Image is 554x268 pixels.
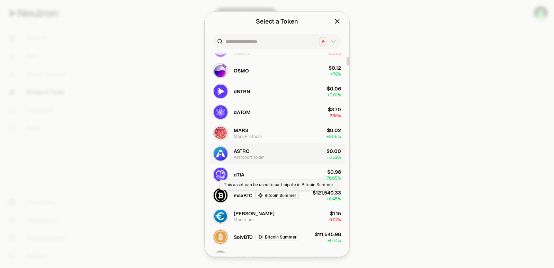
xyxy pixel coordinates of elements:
button: EURe Logo[PERSON_NAME]Monerium$1.15-0.07% [209,206,345,226]
span: dNTRN [234,88,250,95]
div: Celestia [234,50,250,56]
button: Bitcoin Summer [255,192,299,199]
img: ASTRO Logo [214,147,227,161]
img: OSMO Logo [214,63,227,77]
div: $111,645.98 [315,251,341,258]
button: Bitcoin Summer [248,254,292,261]
div: $0.12 [329,64,341,71]
span: eBTC [234,254,245,261]
button: TIA LogoTIACelestia$0.95-2.09% [209,39,345,60]
div: Mars Protocol [234,133,262,139]
button: ASTRO LogoASTROAstroport token$0.00+3.52% [209,143,345,164]
button: Close [333,16,341,26]
span: -0.07% [328,217,341,222]
div: $0.00 [327,147,341,154]
div: $0.06 [327,85,341,92]
img: dTIA Logo [214,167,227,181]
span: + 2.55% [327,133,341,139]
span: + 0.01% [327,92,341,97]
div: $1.15 [330,210,341,217]
img: dATOM Logo [214,105,227,119]
span: + 176.05% [323,175,341,181]
img: Neutron Logo [320,38,327,45]
div: Astroport token [234,154,265,160]
button: Neutron LogoNeutron Logo [319,37,337,45]
div: Monerium [234,217,254,222]
span: [PERSON_NAME] [234,210,275,217]
span: OSMO [234,67,249,74]
img: MARS Logo [214,126,227,140]
img: eBTC Logo [214,251,227,265]
span: -2.96% [328,113,341,118]
div: $111,645.98 [315,231,341,237]
button: dATOM LogodATOM$3.70-2.96% [209,102,345,122]
img: EURe Logo [214,209,227,223]
button: dTIA LogodTIA$0.98+176.05% [209,164,345,185]
div: $3.70 [328,106,341,113]
button: MARS LogoMARSMars Protocol$0.02+2.55% [209,122,345,143]
img: SolvBTC Logo [214,230,227,244]
button: SolvBTC LogoSolvBTCBitcoin Summer$111,645.98+0.74% [209,226,345,247]
span: + 3.52% [327,154,341,160]
span: SolvBTC [234,233,253,240]
img: dNTRN Logo [214,84,227,98]
img: TIA Logo [214,43,227,57]
span: MARS [234,127,248,133]
button: dNTRN LogodNTRN$0.06+0.01% [209,81,345,102]
div: $0.02 [327,127,341,133]
span: + 0.74% [328,237,341,243]
button: Bitcoin Summer [256,233,299,240]
div: $0.98 [327,168,341,175]
img: maxBTC Logo [214,188,227,202]
span: -2.09% [328,50,341,56]
span: + 4.76% [328,71,341,77]
div: Select a Token [256,16,298,26]
span: + 0.45% [327,196,341,201]
button: OSMO LogoOSMO$0.12+4.76% [209,60,345,81]
button: maxBTC LogomaxBTCBitcoin Summer$121,540.33+0.45% [209,185,345,206]
span: maxBTC [234,192,252,199]
span: ASTRO [234,147,250,154]
span: dATOM [234,109,251,115]
span: dTIA [234,171,244,178]
button: eBTC LogoeBTCBitcoin Summer$111,645.98 [209,247,345,268]
div: $121,540.33 [313,189,341,196]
